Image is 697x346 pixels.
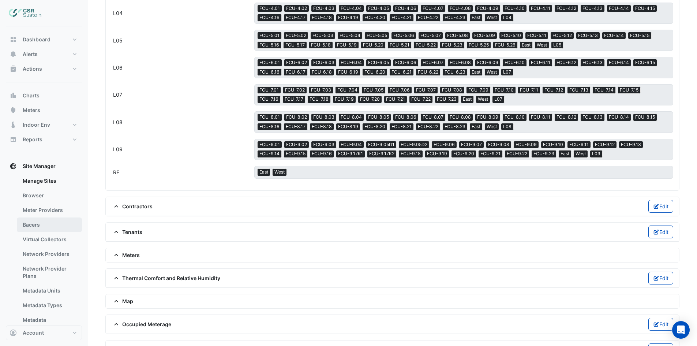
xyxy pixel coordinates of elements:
[607,59,631,66] span: FCU-6.14
[648,318,674,331] button: Edit
[6,118,82,132] button: Indoor Env
[399,150,423,157] span: FCU-9.18
[390,14,413,21] span: FCU-4.21
[363,69,387,75] span: FCU-6.20
[581,5,604,12] span: FCU-4.13
[23,65,42,72] span: Actions
[258,69,281,75] span: FCU-6.16
[388,87,412,93] span: FCU-7.06
[499,32,523,39] span: FCU-5.10
[393,59,418,66] span: FCU-6.06
[284,32,308,39] span: FCU-5.02
[23,92,40,99] span: Charts
[258,150,281,157] span: FCU-9.14
[567,141,591,148] span: FCU-9.11
[311,59,336,66] span: FCU-6.03
[448,59,473,66] span: FCU-6.08
[258,141,282,148] span: FCU-9.01
[432,141,457,148] span: FCU-9.06
[593,87,615,93] span: FCU-7.14
[258,59,282,66] span: FCU-6.01
[467,42,491,48] span: FCU-5.25
[501,123,513,130] span: L08
[363,123,387,130] span: FCU-8.20
[555,114,578,120] span: FCU-8.12
[358,96,382,103] span: FCU-7.20
[520,42,532,48] span: East
[366,141,396,148] span: FCU-9.05D1
[514,141,539,148] span: FCU-9.09
[283,96,305,103] span: FCU-7.17
[339,59,364,66] span: FCU-6.04
[366,59,391,66] span: FCU-6.05
[9,6,42,21] img: Company Logo
[633,59,657,66] span: FCU-6.15
[10,136,17,143] app-icon: Reports
[309,87,333,93] span: FCU-7.03
[6,159,82,174] button: Site Manager
[559,150,571,157] span: East
[366,5,391,12] span: FCU-4.05
[532,150,556,157] span: FCU-9.23
[17,203,82,217] a: Meter Providers
[470,69,482,75] span: East
[440,42,464,48] span: FCU-5.23
[311,32,335,39] span: FCU-5.03
[501,14,513,21] span: L04
[23,136,42,143] span: Reports
[555,59,578,66] span: FCU-6.12
[284,14,307,21] span: FCU-4.17
[581,114,604,120] span: FCU-8.13
[6,32,82,47] button: Dashboard
[10,107,17,114] app-icon: Meters
[619,141,643,148] span: FCU-9.13
[593,141,617,148] span: FCU-9.12
[17,217,82,232] a: Bacers
[258,42,281,48] span: FCU-5.16
[590,150,602,157] span: L09
[336,14,360,21] span: FCU-4.19
[633,114,657,120] span: FCU-8.15
[472,32,497,39] span: FCU-5.09
[336,123,360,130] span: FCU-8.19
[336,87,359,93] span: FCU-7.04
[113,92,122,98] span: L07
[475,59,500,66] span: FCU-6.09
[17,232,82,247] a: Virtual Collectors
[258,14,281,21] span: FCU-4.16
[284,42,307,48] span: FCU-5.17
[258,5,282,12] span: FCU-4.01
[416,69,440,75] span: FCU-6.22
[310,150,334,157] span: FCU-9.16
[284,123,307,130] span: FCU-8.17
[23,107,40,114] span: Meters
[448,114,473,120] span: FCU-8.08
[17,298,82,313] a: Metadata Types
[23,329,44,336] span: Account
[6,62,82,76] button: Actions
[503,114,527,120] span: FCU-8.10
[112,202,153,210] span: Contractors
[443,123,467,130] span: FCU-8.23
[258,169,270,175] span: East
[310,14,334,21] span: FCU-4.18
[409,96,432,103] span: FCU-7.22
[112,251,140,259] span: Meters
[421,59,445,66] span: FCU-6.07
[648,272,674,284] button: Edit
[425,150,449,157] span: FCU-9.19
[113,169,119,175] span: RF
[284,114,309,120] span: FCU-8.02
[493,42,517,48] span: FCU-5.26
[602,32,626,39] span: FCU-5.14
[113,64,123,71] span: L06
[421,114,445,120] span: FCU-8.07
[362,87,385,93] span: FCU-7.05
[443,14,467,21] span: FCU-4.23
[6,132,82,147] button: Reports
[284,5,309,12] span: FCU-4.02
[273,169,286,175] span: West
[333,96,356,103] span: FCU-7.19
[485,123,499,130] span: West
[338,32,362,39] span: FCU-5.04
